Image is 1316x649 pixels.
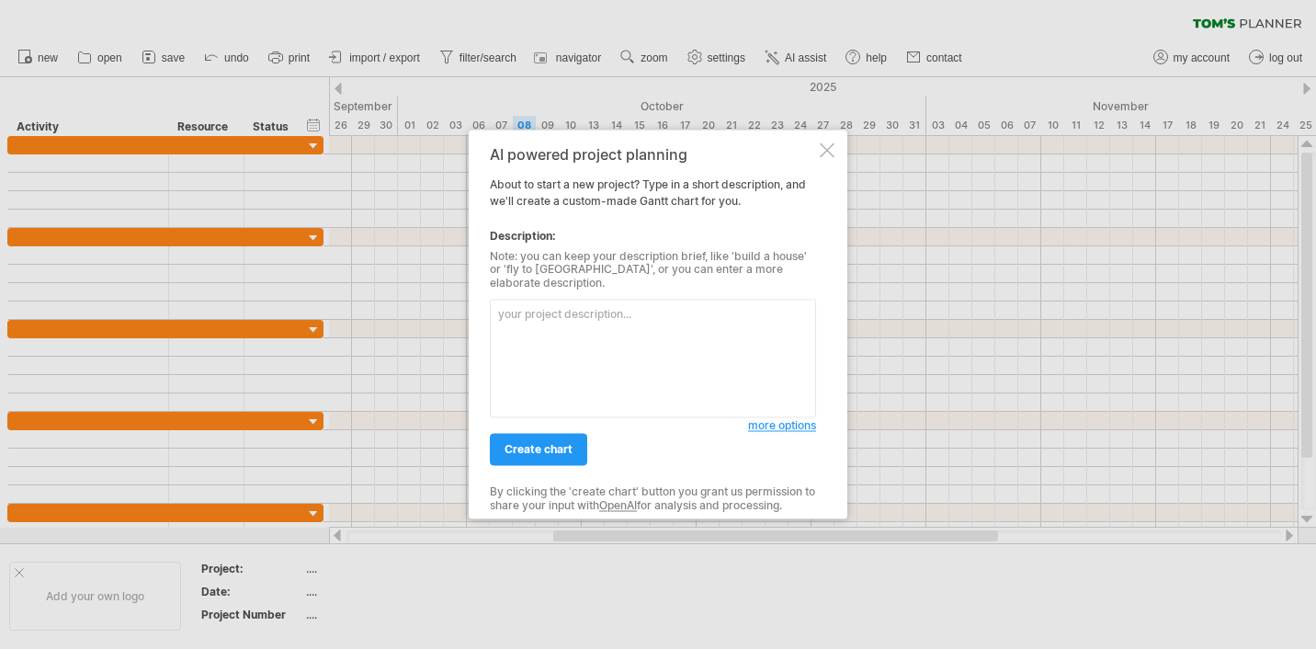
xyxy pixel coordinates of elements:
div: AI powered project planning [490,146,816,163]
span: more options [748,419,816,433]
div: By clicking the 'create chart' button you grant us permission to share your input with for analys... [490,486,816,513]
div: Description: [490,228,816,245]
a: create chart [490,434,587,466]
div: About to start a new project? Type in a short description, and we'll create a custom-made Gantt c... [490,146,816,502]
a: more options [748,418,816,435]
span: create chart [505,443,573,457]
a: OpenAI [599,498,637,512]
div: Note: you can keep your description brief, like 'build a house' or 'fly to [GEOGRAPHIC_DATA]', or... [490,250,816,290]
